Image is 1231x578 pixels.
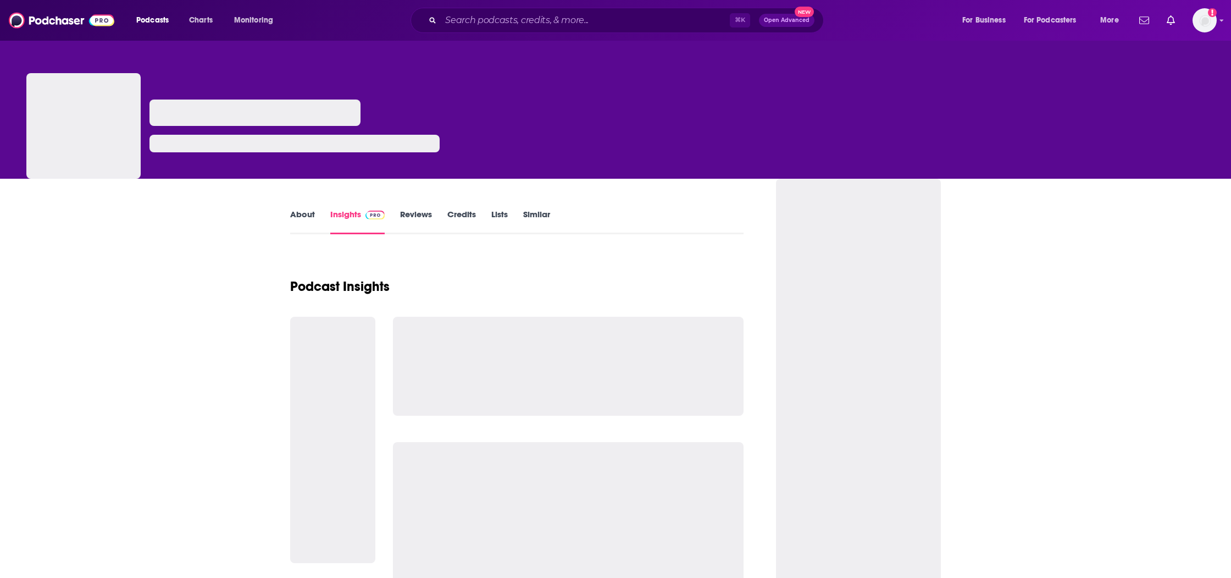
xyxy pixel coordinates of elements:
[182,12,219,29] a: Charts
[1024,13,1077,28] span: For Podcasters
[1193,8,1217,32] span: Logged in as thomaskoenig
[1017,12,1093,29] button: open menu
[491,209,508,234] a: Lists
[1162,11,1179,30] a: Show notifications dropdown
[523,209,550,234] a: Similar
[365,211,385,219] img: Podchaser Pro
[290,278,390,295] h1: Podcast Insights
[1193,8,1217,32] button: Show profile menu
[330,209,385,234] a: InsightsPodchaser Pro
[226,12,287,29] button: open menu
[447,209,476,234] a: Credits
[421,8,834,33] div: Search podcasts, credits, & more...
[441,12,730,29] input: Search podcasts, credits, & more...
[1093,12,1133,29] button: open menu
[1100,13,1119,28] span: More
[962,13,1006,28] span: For Business
[9,10,114,31] img: Podchaser - Follow, Share and Rate Podcasts
[400,209,432,234] a: Reviews
[759,14,814,27] button: Open AdvancedNew
[189,13,213,28] span: Charts
[730,13,750,27] span: ⌘ K
[234,13,273,28] span: Monitoring
[1193,8,1217,32] img: User Profile
[764,18,809,23] span: Open Advanced
[136,13,169,28] span: Podcasts
[1135,11,1154,30] a: Show notifications dropdown
[795,7,814,17] span: New
[955,12,1019,29] button: open menu
[290,209,315,234] a: About
[129,12,183,29] button: open menu
[1208,8,1217,17] svg: Add a profile image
